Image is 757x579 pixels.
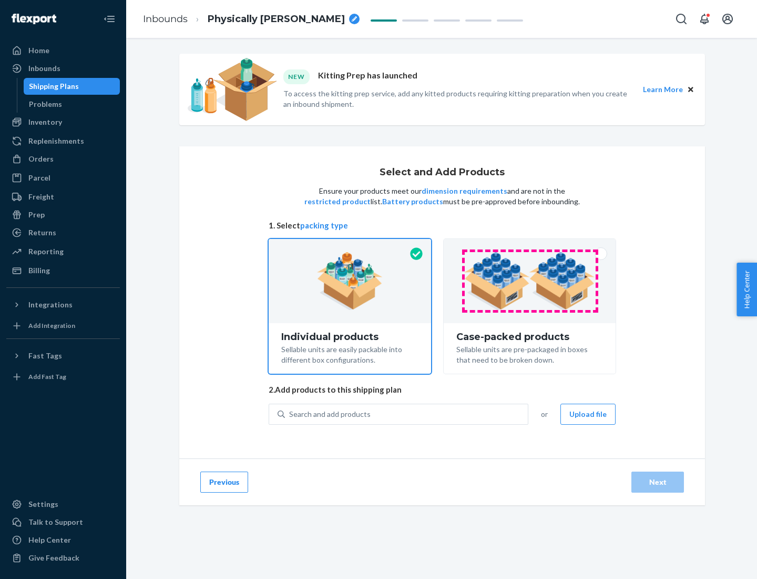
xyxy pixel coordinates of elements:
h1: Select and Add Products [380,167,505,178]
div: Inbounds [28,63,60,74]
div: Freight [28,192,54,202]
a: Replenishments [6,133,120,149]
div: Orders [28,154,54,164]
a: Settings [6,496,120,513]
img: Flexport logo [12,14,56,24]
div: Fast Tags [28,351,62,361]
a: Add Integration [6,317,120,334]
div: Sellable units are pre-packaged in boxes that need to be broken down. [456,342,603,365]
div: Individual products [281,332,418,342]
a: Inventory [6,114,120,131]
a: Talk to Support [6,514,120,531]
ol: breadcrumbs [135,4,368,35]
img: individual-pack.facf35554cb0f1810c75b2bd6df2d64e.png [317,252,383,310]
div: Help Center [28,535,71,545]
button: Open Search Box [671,8,692,29]
a: Parcel [6,169,120,186]
a: Shipping Plans [24,78,120,95]
div: Add Fast Tag [28,372,66,381]
div: Shipping Plans [29,81,79,92]
button: Close Navigation [99,8,120,29]
span: or [541,409,548,420]
div: Problems [29,99,62,109]
button: dimension requirements [422,186,507,196]
a: Inbounds [6,60,120,77]
img: case-pack.59cecea509d18c883b923b81aeac6d0b.png [464,252,595,310]
a: Prep [6,206,120,223]
p: Kitting Prep has launched [318,69,417,84]
a: Billing [6,262,120,279]
button: Fast Tags [6,347,120,364]
div: Case-packed products [456,332,603,342]
span: 2. Add products to this shipping plan [269,384,616,395]
button: Help Center [736,263,757,316]
p: Ensure your products meet our and are not in the list. must be pre-approved before inbounding. [303,186,581,207]
a: Add Fast Tag [6,368,120,385]
button: packing type [300,220,348,231]
div: Search and add products [289,409,371,420]
div: Integrations [28,300,73,310]
button: Give Feedback [6,550,120,566]
button: Learn More [643,84,683,95]
span: Physically Witty Uakari [208,13,345,26]
button: Close [685,84,697,95]
span: 1. Select [269,220,616,231]
div: Talk to Support [28,517,83,527]
a: Freight [6,188,120,205]
a: Inbounds [143,13,188,25]
div: Billing [28,265,50,276]
div: Give Feedback [28,553,79,563]
div: Replenishments [28,136,84,146]
div: Inventory [28,117,62,127]
div: Home [28,45,49,56]
button: Previous [200,472,248,493]
div: Settings [28,499,58,510]
button: Next [631,472,684,493]
p: To access the kitting prep service, add any kitted products requiring kitting preparation when yo... [283,88,633,109]
div: Sellable units are easily packable into different box configurations. [281,342,418,365]
div: NEW [283,69,310,84]
button: Open account menu [717,8,738,29]
a: Orders [6,151,120,167]
a: Home [6,42,120,59]
div: Returns [28,227,56,238]
div: Next [640,477,675,487]
a: Problems [24,96,120,113]
div: Prep [28,209,45,220]
button: Open notifications [694,8,715,29]
div: Parcel [28,173,50,183]
a: Returns [6,224,120,241]
a: Reporting [6,243,120,260]
div: Add Integration [28,321,75,330]
a: Help Center [6,532,120,548]
button: Battery products [382,196,443,207]
button: Upload file [560,404,616,425]
button: Integrations [6,296,120,313]
div: Reporting [28,246,64,257]
button: restricted product [304,196,371,207]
